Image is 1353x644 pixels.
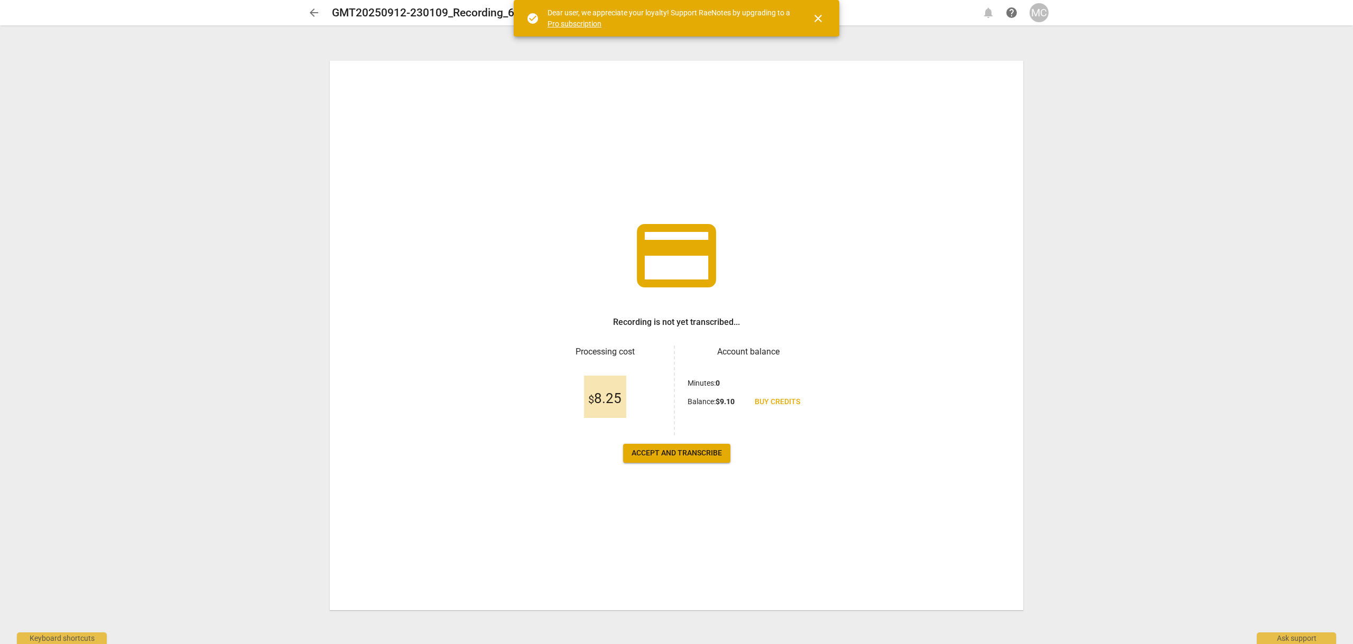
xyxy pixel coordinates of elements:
[623,444,730,463] button: Accept and transcribe
[588,391,622,407] span: 8.25
[17,632,107,644] div: Keyboard shortcuts
[716,379,720,387] b: 0
[548,20,601,28] a: Pro subscription
[812,12,824,25] span: close
[1005,6,1018,19] span: help
[1030,3,1049,22] button: MC
[526,12,539,25] span: check_circle
[688,396,735,407] p: Balance :
[544,346,665,358] h3: Processing cost
[629,208,724,303] span: credit_card
[613,316,740,329] h3: Recording is not yet transcribed...
[688,346,809,358] h3: Account balance
[632,448,722,459] span: Accept and transcribe
[716,397,735,406] b: $ 9.10
[548,7,793,29] div: Dear user, we appreciate your loyalty! Support RaeNotes by upgrading to a
[688,378,720,389] p: Minutes :
[746,393,809,412] a: Buy credits
[1257,632,1336,644] div: Ask support
[1002,3,1021,22] a: Help
[588,393,594,406] span: $
[308,6,320,19] span: arrow_back
[805,6,831,31] button: Close
[332,6,552,20] h2: GMT20250912-230109_Recording_640x360
[755,397,800,407] span: Buy credits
